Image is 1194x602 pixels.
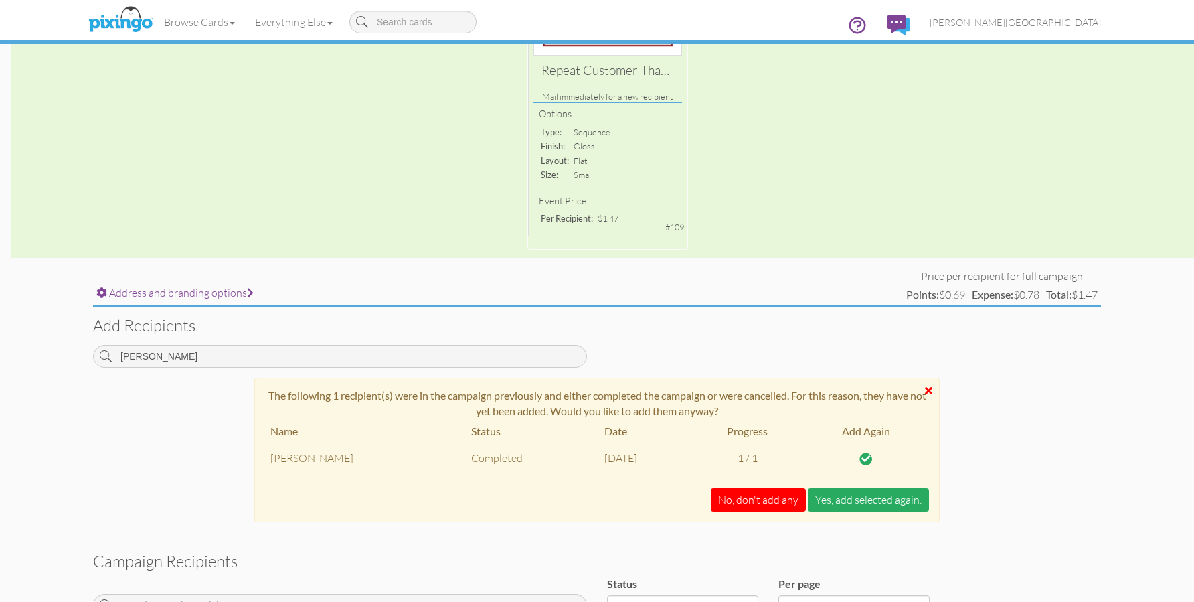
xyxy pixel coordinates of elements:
a: Everything Else [245,5,343,39]
label: Status [607,577,637,592]
strong: Expense: [972,288,1013,301]
td: $0.78 [968,284,1043,306]
td: Progress [692,419,802,445]
h3: Campaign recipients [93,552,1101,570]
a: [PERSON_NAME][GEOGRAPHIC_DATA] [920,5,1111,40]
td: $1.47 [1043,284,1101,306]
td: Name [265,419,466,445]
td: [DATE] [599,445,692,475]
strong: Total: [1046,288,1072,301]
td: Date [599,419,692,445]
input: Search contact and group names [93,345,587,368]
td: Status [466,419,599,445]
img: pixingo logo [85,3,156,37]
label: Per page [778,577,821,592]
span: Address and branding options [109,286,254,299]
img: comments.svg [887,15,910,35]
input: Search cards [349,11,477,33]
h3: Add recipients [93,317,1101,334]
td: [PERSON_NAME] [265,445,466,475]
a: Browse Cards [154,5,245,39]
button: Yes, add selected again. [808,488,929,512]
span: [PERSON_NAME][GEOGRAPHIC_DATA] [930,17,1101,28]
strong: Points: [906,288,939,301]
button: No, don't add any [711,488,806,512]
strong: The following 1 recipient(s) were in the campaign previously and either completed the campaign or... [268,389,926,417]
td: $0.69 [903,284,968,306]
td: 1 / 1 [692,445,802,475]
td: Completed [466,445,599,475]
td: Price per recipient for full campaign [903,269,1101,284]
td: Add Again [802,419,929,445]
